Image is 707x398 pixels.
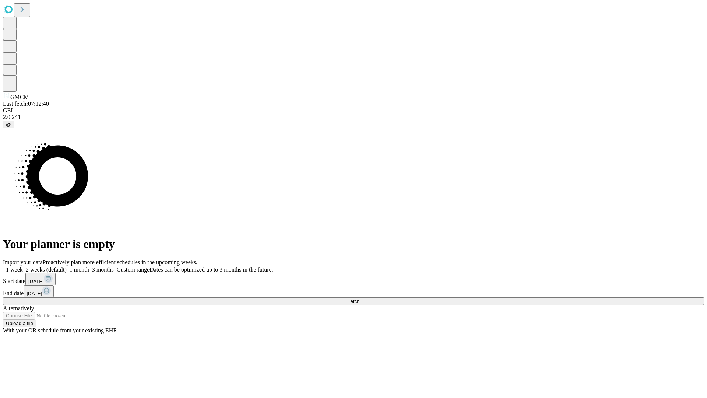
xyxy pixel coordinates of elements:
[6,266,23,273] span: 1 week
[3,114,704,121] div: 2.0.241
[28,279,44,284] span: [DATE]
[347,298,359,304] span: Fetch
[27,291,42,296] span: [DATE]
[3,297,704,305] button: Fetch
[3,259,43,265] span: Import your data
[43,259,197,265] span: Proactively plan more efficient schedules in the upcoming weeks.
[3,101,49,107] span: Last fetch: 07:12:40
[3,305,34,311] span: Alternatively
[3,237,704,251] h1: Your planner is empty
[3,121,14,128] button: @
[3,320,36,327] button: Upload a file
[6,122,11,127] span: @
[10,94,29,100] span: GMCM
[25,273,56,285] button: [DATE]
[3,327,117,334] span: With your OR schedule from your existing EHR
[70,266,89,273] span: 1 month
[117,266,150,273] span: Custom range
[26,266,67,273] span: 2 weeks (default)
[3,273,704,285] div: Start date
[3,107,704,114] div: GEI
[3,285,704,297] div: End date
[150,266,273,273] span: Dates can be optimized up to 3 months in the future.
[92,266,114,273] span: 3 months
[24,285,54,297] button: [DATE]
